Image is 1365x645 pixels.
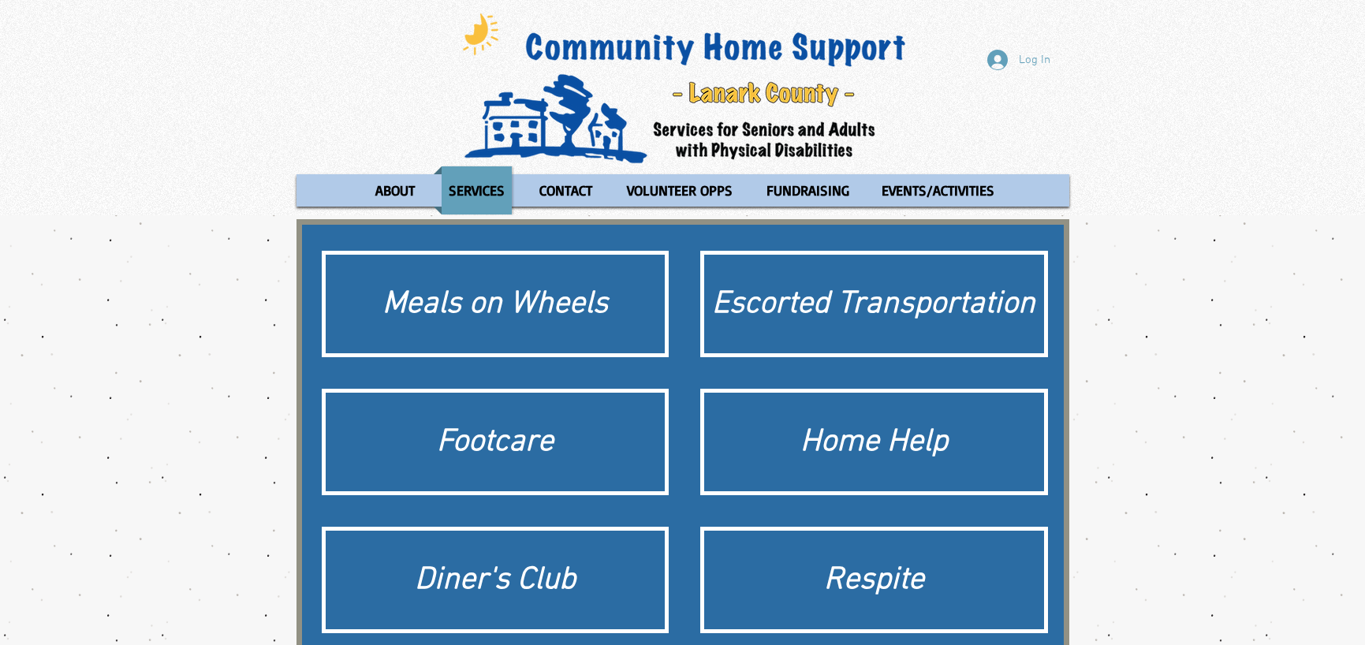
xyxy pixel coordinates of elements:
div: Footcare [334,420,658,464]
p: CONTACT [532,166,599,214]
a: VOLUNTEER OPPS [612,166,748,214]
a: EVENTS/ACTIVITIES [867,166,1009,214]
a: Respite [700,527,1048,633]
p: FUNDRAISING [759,166,856,214]
a: SERVICES [434,166,520,214]
nav: Site [296,166,1069,214]
a: Diner's Club [322,527,669,633]
p: VOLUNTEER OPPS [620,166,740,214]
span: Log In [1013,52,1056,69]
div: Escorted Transportation [712,282,1036,326]
a: Home Help [700,389,1048,495]
a: Escorted Transportation [700,251,1048,357]
p: EVENTS/ACTIVITIES [875,166,1001,214]
button: Log In [976,45,1061,75]
div: Respite [712,558,1036,602]
div: Meals on Wheels [334,282,658,326]
a: FUNDRAISING [751,166,863,214]
div: Diner's Club [334,558,658,602]
a: CONTACT [524,166,608,214]
a: ABOUT [360,166,430,214]
p: SERVICES [442,166,512,214]
div: Home Help [712,420,1036,464]
a: Meals on Wheels [322,251,669,357]
a: Footcare [322,389,669,495]
p: ABOUT [368,166,422,214]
